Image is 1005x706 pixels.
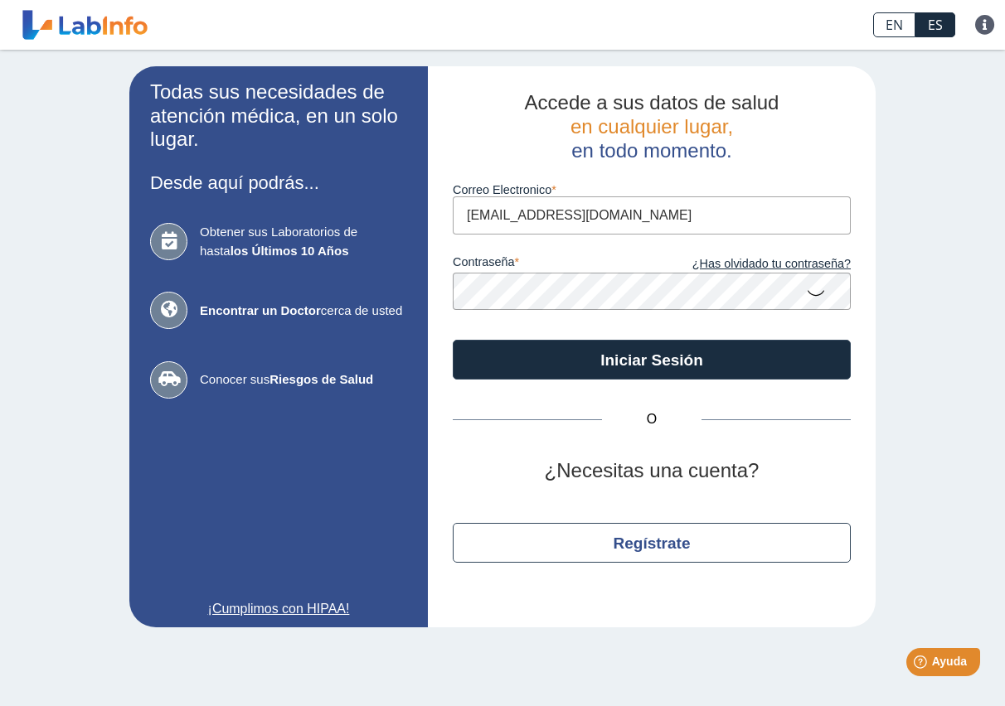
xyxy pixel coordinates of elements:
a: ¿Has olvidado tu contraseña? [652,255,851,273]
h2: Todas sus necesidades de atención médica, en un solo lugar. [150,80,407,152]
b: Encontrar un Doctor [200,303,321,317]
a: ES [915,12,955,37]
span: Accede a sus datos de salud [525,91,779,114]
span: en cualquier lugar, [570,115,733,138]
button: Iniciar Sesión [453,340,851,380]
label: contraseña [453,255,652,273]
h3: Desde aquí podrás... [150,172,407,193]
span: O [602,409,702,429]
a: ¡Cumplimos con HIPAA! [150,599,407,619]
label: Correo Electronico [453,183,851,196]
span: en todo momento. [571,139,731,162]
button: Regístrate [453,523,851,563]
b: los Últimos 10 Años [231,244,349,258]
span: Obtener sus Laboratorios de hasta [200,223,407,260]
iframe: Help widget launcher [857,641,987,688]
span: Conocer sus [200,370,407,389]
b: Riesgos de Salud [269,372,373,386]
span: cerca de usted [200,302,407,321]
a: EN [873,12,915,37]
h2: ¿Necesitas una cuenta? [453,459,851,483]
